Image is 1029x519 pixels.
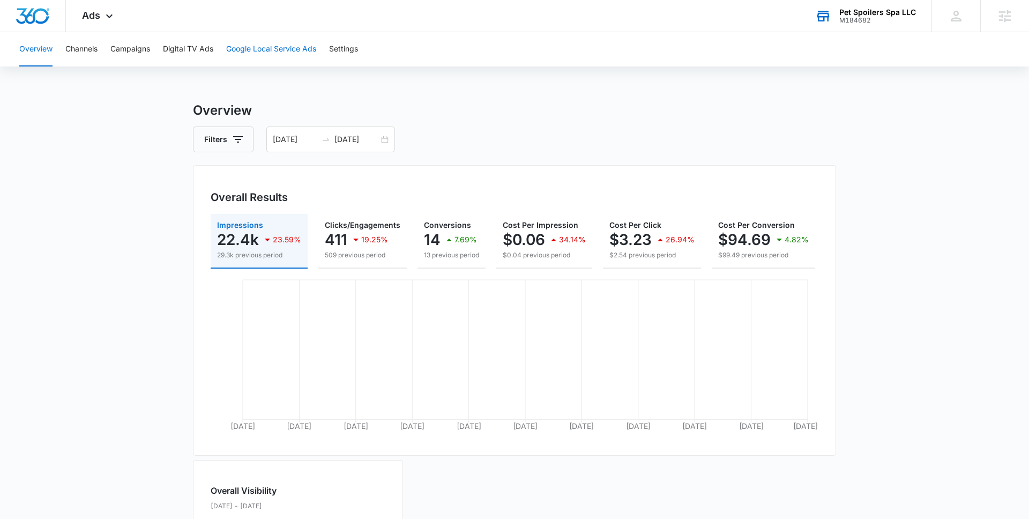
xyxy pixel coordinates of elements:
h3: Overview [193,101,836,120]
button: Channels [65,32,98,66]
p: $99.49 previous period [718,250,809,260]
p: 411 [325,231,347,248]
p: $94.69 [718,231,771,248]
input: End date [334,134,379,145]
button: Digital TV Ads [163,32,213,66]
p: 7.69% [454,236,477,243]
tspan: [DATE] [626,421,651,431]
div: account id [839,17,916,24]
p: $0.06 [503,231,545,248]
tspan: [DATE] [682,421,707,431]
p: 14 [424,231,441,248]
span: to [322,135,330,144]
span: Cost Per Conversion [718,220,795,229]
span: Cost Per Click [609,220,661,229]
h2: Overall Visibility [211,484,306,497]
tspan: [DATE] [739,421,764,431]
p: 34.14% [559,236,586,243]
button: Filters [193,127,253,152]
p: $0.04 previous period [503,250,586,260]
p: 26.94% [666,236,695,243]
tspan: [DATE] [513,421,538,431]
button: Settings [329,32,358,66]
p: 19.25% [361,236,388,243]
span: Cost Per Impression [503,220,578,229]
button: Campaigns [110,32,150,66]
p: 23.59% [273,236,301,243]
button: Overview [19,32,53,66]
tspan: [DATE] [793,421,818,431]
span: swap-right [322,135,330,144]
tspan: [DATE] [569,421,594,431]
span: Ads [82,10,100,21]
span: Clicks/Engagements [325,220,400,229]
p: [DATE] - [DATE] [211,501,306,511]
input: Start date [273,134,317,145]
tspan: [DATE] [230,421,255,431]
p: 22.4k [217,231,259,248]
span: Conversions [424,220,471,229]
div: account name [839,8,916,17]
p: 29.3k previous period [217,250,301,260]
tspan: [DATE] [344,421,368,431]
h3: Overall Results [211,189,288,205]
p: 13 previous period [424,250,479,260]
tspan: [DATE] [287,421,311,431]
p: $2.54 previous period [609,250,695,260]
p: 509 previous period [325,250,400,260]
tspan: [DATE] [457,421,481,431]
tspan: [DATE] [400,421,424,431]
p: $3.23 [609,231,652,248]
button: Google Local Service Ads [226,32,316,66]
p: 4.82% [785,236,809,243]
span: Impressions [217,220,263,229]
